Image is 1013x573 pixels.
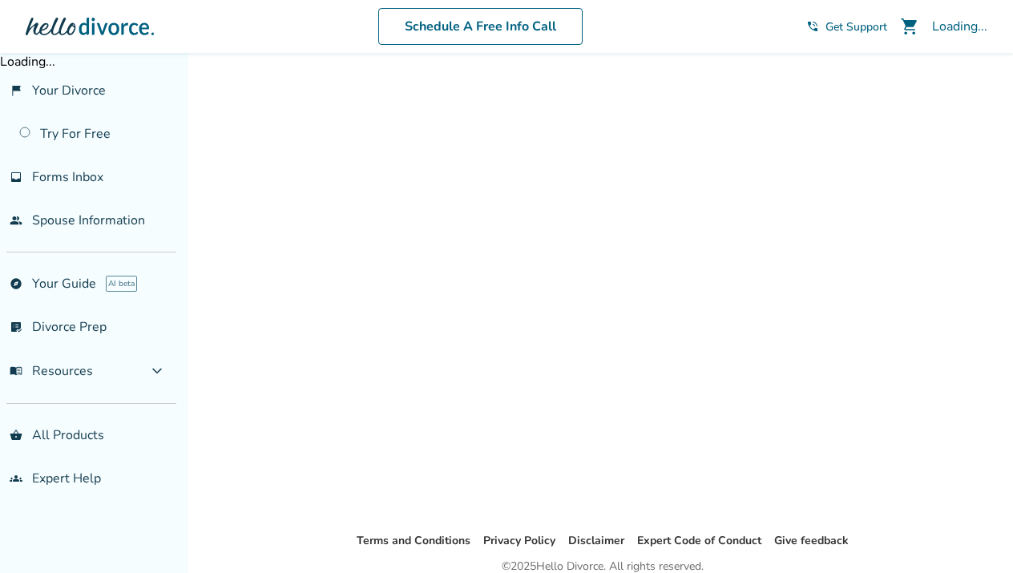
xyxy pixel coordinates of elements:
[10,321,22,333] span: list_alt_check
[10,429,22,442] span: shopping_basket
[825,19,887,34] span: Get Support
[357,533,470,548] a: Terms and Conditions
[10,214,22,227] span: people
[568,531,624,551] li: Disclaimer
[637,533,761,548] a: Expert Code of Conduct
[147,361,167,381] span: expand_more
[10,277,22,290] span: explore
[483,533,555,548] a: Privacy Policy
[10,84,22,97] span: flag_2
[806,19,887,34] a: phone_in_talkGet Support
[806,20,819,33] span: phone_in_talk
[900,17,919,36] span: shopping_cart
[774,531,849,551] li: Give feedback
[10,362,93,380] span: Resources
[10,171,22,184] span: inbox
[932,18,987,35] div: Loading...
[32,168,103,186] span: Forms Inbox
[10,472,22,485] span: groups
[10,365,22,377] span: menu_book
[106,276,137,292] span: AI beta
[378,8,583,45] a: Schedule A Free Info Call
